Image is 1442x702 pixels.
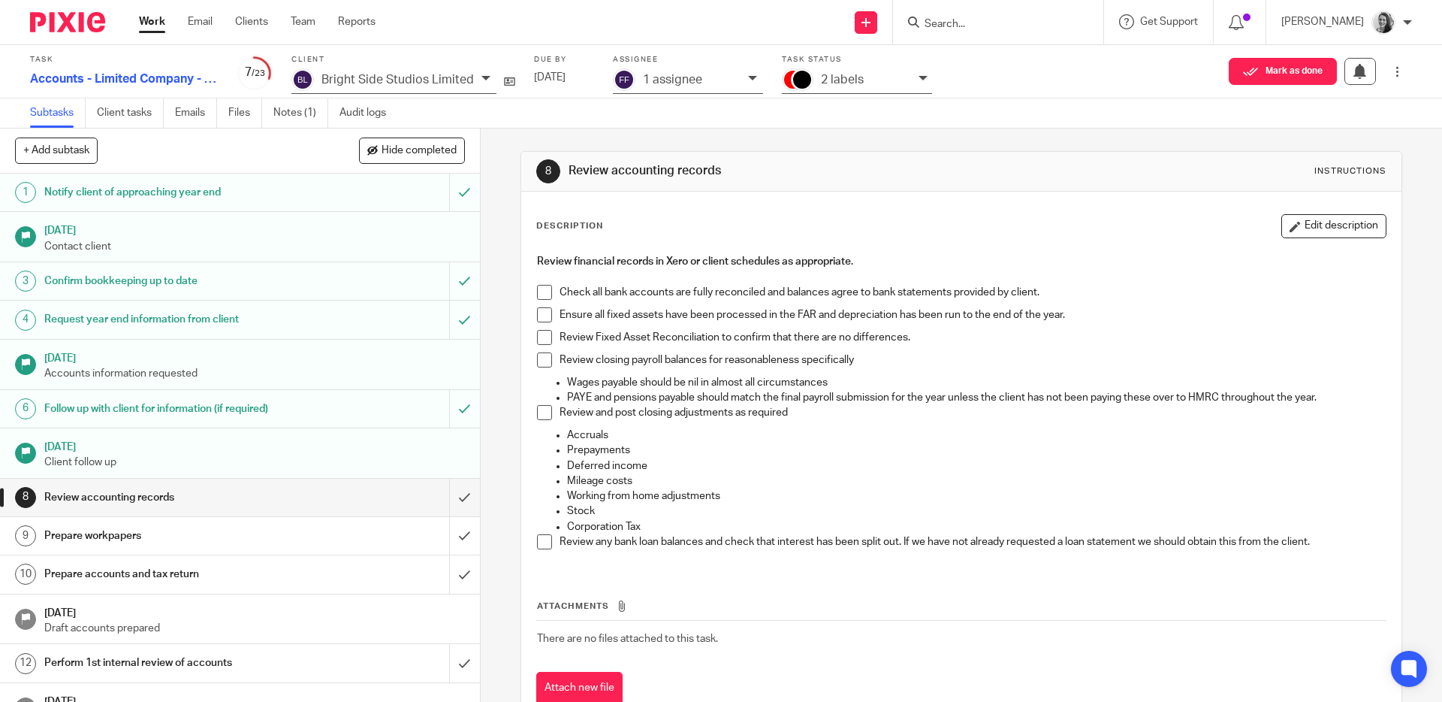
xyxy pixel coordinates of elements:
[44,486,304,509] h1: Review accounting records
[291,14,315,29] a: Team
[536,159,560,183] div: 8
[15,182,36,203] div: 1
[1266,66,1323,77] span: Mark as done
[291,55,515,65] label: Client
[44,366,465,381] p: Accounts information requested
[188,14,213,29] a: Email
[321,73,474,86] p: Bright Side Studios Limited
[30,12,105,32] img: Pixie
[560,285,1385,300] p: Check all bank accounts are fully reconciled and balances agree to bank statements provided by cl...
[30,55,218,65] label: Task
[237,64,273,81] div: 7
[44,563,304,586] h1: Prepare accounts and tax return
[15,653,36,674] div: 12
[537,634,718,644] span: There are no files attached to this task.
[567,428,1385,443] p: Accruals
[44,602,465,621] h1: [DATE]
[15,310,36,331] div: 4
[44,270,304,292] h1: Confirm bookkeeping up to date
[1229,58,1337,85] button: Mark as done
[567,443,1385,458] p: Prepayments
[534,55,594,65] label: Due by
[44,621,465,636] p: Draft accounts prepared
[273,98,328,128] a: Notes (1)
[560,405,1385,420] p: Review and post closing adjustments as required
[567,489,1385,504] p: Working from home adjustments
[44,219,465,238] h1: [DATE]
[235,14,268,29] a: Clients
[782,55,932,65] label: Task status
[15,564,36,585] div: 10
[15,138,98,163] button: + Add subtask
[44,347,465,366] h1: [DATE]
[1281,14,1364,29] p: [PERSON_NAME]
[567,390,1385,405] p: PAYE and pensions payable should match the final payroll submission for the year unless the clien...
[228,98,262,128] a: Files
[15,525,36,546] div: 9
[613,68,635,91] img: svg%3E
[567,519,1385,534] p: Corporation Tax
[534,72,566,83] span: [DATE]
[821,73,864,86] p: 2 labels
[15,271,36,292] div: 3
[560,330,1385,345] p: Review Fixed Asset Reconciliation to confirm that there are no differences.
[44,239,465,254] p: Contact client
[44,181,304,204] h1: Notify client of approaching year end
[44,436,465,455] h1: [DATE]
[1371,11,1395,35] img: IMG-0056.JPG
[567,474,1385,489] p: Mileage costs
[560,307,1385,322] p: Ensure all fixed assets have been processed in the FAR and depreciation has been run to the end o...
[97,98,164,128] a: Client tasks
[252,69,265,77] small: /23
[44,525,304,547] h1: Prepare workpapers
[1281,214,1386,238] button: Edit description
[567,375,1385,390] p: Wages payable should be nil in almost all circumstances
[30,98,86,128] a: Subtasks
[44,398,304,420] h1: Follow up with client for information (if required)
[338,14,376,29] a: Reports
[359,138,465,163] button: Hide completed
[339,98,397,128] a: Audit logs
[382,145,457,157] span: Hide completed
[567,504,1385,519] p: Stock
[44,308,304,331] h1: Request year end information from client
[560,534,1385,549] p: Review any bank loan balances and check that interest has been split out. If we have not already ...
[923,18,1058,32] input: Search
[536,220,603,232] p: Description
[1314,165,1386,177] div: Instructions
[537,602,609,610] span: Attachments
[15,398,36,419] div: 6
[643,73,702,86] p: 1 assignee
[139,14,165,29] a: Work
[560,353,1385,368] p: Review closing payroll balances for reasonableness specifically
[537,254,1385,269] h4: Review financial records in Xero or client schedules as appropriate.
[1140,17,1198,27] span: Get Support
[44,652,304,674] h1: Perform 1st internal review of accounts
[291,68,314,91] img: svg%3E
[15,487,36,508] div: 8
[613,55,763,65] label: Assignee
[569,163,994,179] h1: Review accounting records
[44,455,465,470] p: Client follow up
[175,98,217,128] a: Emails
[567,458,1385,474] p: Deferred income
